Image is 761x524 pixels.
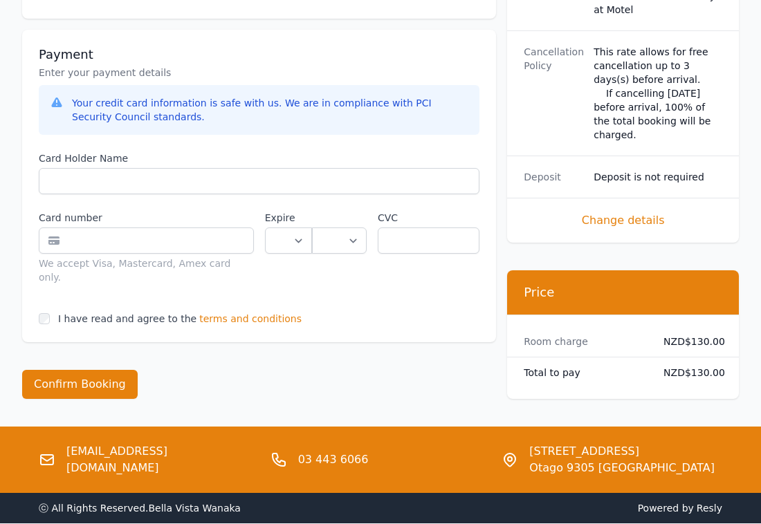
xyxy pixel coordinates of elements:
label: . [312,211,367,225]
div: Your credit card information is safe with us. We are in compliance with PCI Security Council stan... [72,96,468,124]
span: Otago 9305 [GEOGRAPHIC_DATA] [529,460,715,476]
div: This rate allows for free cancellation up to 3 days(s) before arrival. If cancelling [DATE] befor... [594,45,722,142]
dt: Deposit [524,170,583,184]
label: Card Holder Name [39,151,479,165]
dt: Room charge [524,335,652,348]
dd: NZD$130.00 [663,366,722,380]
dt: Cancellation Policy [524,45,583,142]
p: Enter your payment details [39,66,479,79]
a: Resly [697,503,722,514]
span: terms and conditions [199,312,302,326]
label: Card number [39,211,254,225]
span: [STREET_ADDRESS] [529,443,715,460]
dt: Total to pay [524,366,652,380]
label: Expire [265,211,312,225]
dd: NZD$130.00 [663,335,722,348]
button: Confirm Booking [22,370,138,399]
h3: Price [524,284,722,301]
label: CVC [378,211,479,225]
label: I have read and agree to the [58,313,196,324]
div: We accept Visa, Mastercard, Amex card only. [39,256,254,284]
h3: Payment [39,46,479,63]
span: Powered by [386,501,722,515]
a: [EMAIL_ADDRESS][DOMAIN_NAME] [66,443,259,476]
a: 03 443 6066 [298,451,369,468]
span: Change details [524,212,722,229]
span: ⓒ All Rights Reserved. Bella Vista Wanaka [39,503,241,514]
dd: Deposit is not required [594,170,722,184]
